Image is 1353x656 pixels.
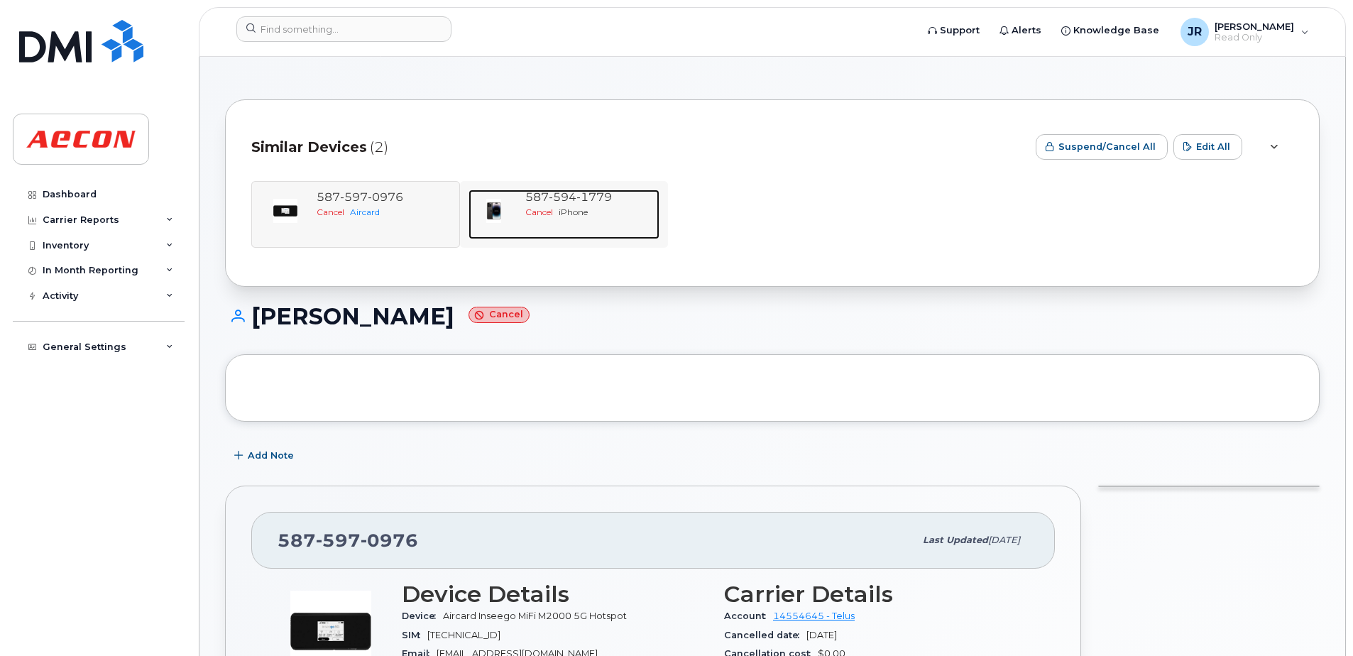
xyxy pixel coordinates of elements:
span: 587 [278,530,418,551]
span: 587 [525,190,612,204]
span: 1779 [576,190,612,204]
span: SIM [402,630,427,640]
h3: Carrier Details [724,581,1029,607]
span: Cancelled date [724,630,806,640]
span: Last updated [923,535,988,545]
span: Device [402,611,443,621]
span: Edit All [1196,140,1230,153]
small: Cancel [469,307,530,323]
a: 14554645 - Telus [773,611,855,621]
span: Aircard Inseego MiFi M2000 5G Hotspot [443,611,627,621]
span: Add Note [248,449,294,462]
span: 0976 [361,530,418,551]
img: image20231002-3703462-njx0qo.jpeg [480,197,508,225]
span: 597 [316,530,361,551]
span: (2) [370,137,388,158]
span: Similar Devices [251,137,367,158]
span: [DATE] [806,630,837,640]
span: [TECHNICAL_ID] [427,630,500,640]
span: Suspend/Cancel All [1058,140,1156,153]
span: iPhone [559,207,588,217]
span: 594 [549,190,576,204]
span: Cancel [525,207,553,217]
h1: [PERSON_NAME] [225,304,1320,329]
h3: Device Details [402,581,707,607]
button: Edit All [1173,134,1242,160]
a: 5875941779CanceliPhone [469,190,660,239]
button: Suspend/Cancel All [1036,134,1168,160]
button: Add Note [225,443,306,469]
span: [DATE] [988,535,1020,545]
span: Account [724,611,773,621]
